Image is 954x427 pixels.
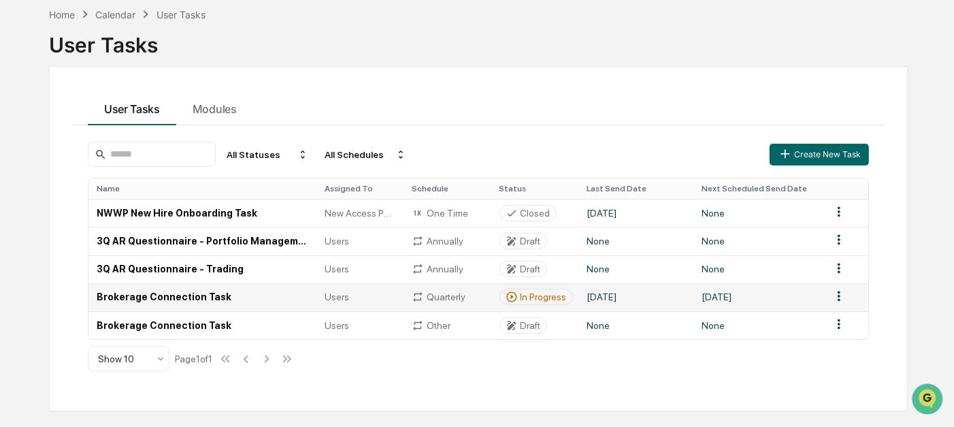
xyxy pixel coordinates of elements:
span: Users [325,291,349,302]
div: In Progress [521,291,567,302]
td: [DATE] [578,199,694,227]
th: Status [491,178,578,199]
td: NWWP New Hire Onboarding Task [88,199,316,227]
td: None [578,311,694,339]
div: Draft [521,320,541,331]
div: User Tasks [49,22,908,57]
iframe: Open customer support [910,382,947,419]
span: Users [325,264,349,274]
div: Other [412,319,482,332]
td: None [578,227,694,255]
span: Data Lookup [27,268,86,281]
td: None [693,311,823,339]
td: Brokerage Connection Task [88,311,316,339]
th: Assigned To [316,178,404,199]
div: All Statuses [221,144,314,165]
a: 🗄️Attestations [93,236,174,261]
th: Schedule [404,178,491,199]
div: All Schedules [319,144,412,165]
td: 3Q AR Questionnaire - Trading [88,255,316,283]
img: 1746055101610-c473b297-6a78-478c-a979-82029cc54cd1 [27,186,38,197]
th: Name [88,178,316,199]
button: See all [211,148,248,165]
div: Page 1 of 1 [175,353,212,364]
span: • [113,185,118,196]
img: Jack Rasmussen [14,172,35,194]
p: How can we help? [14,29,248,50]
span: Users [325,236,349,247]
span: New Access People [325,208,395,219]
div: One Time [412,207,482,219]
td: 3Q AR Questionnaire - Portfolio Management [88,227,316,255]
button: Modules [176,89,253,125]
div: User Tasks [157,9,205,20]
a: 🔎Data Lookup [8,262,91,287]
div: Home [49,9,75,20]
div: Annually [412,263,482,275]
span: [DATE] [120,185,148,196]
div: Quarterly [412,291,482,303]
td: Brokerage Connection Task [88,283,316,311]
th: Last Send Date [578,178,694,199]
a: 🖐️Preclearance [8,236,93,261]
td: None [693,199,823,227]
div: Draft [521,264,541,274]
div: Calendar [95,9,135,20]
th: Next Scheduled Send Date [693,178,823,199]
td: None [693,227,823,255]
td: None [693,255,823,283]
span: Pylon [135,300,165,311]
div: Annually [412,235,482,247]
button: User Tasks [88,89,176,125]
button: Start new chat [231,108,248,125]
div: 🔎 [14,269,24,280]
div: Past conversations [14,151,91,162]
span: [PERSON_NAME] [42,185,110,196]
span: Preclearance [27,242,88,255]
img: 1746055101610-c473b297-6a78-478c-a979-82029cc54cd1 [14,104,38,129]
td: [DATE] [578,283,694,311]
div: Draft [521,236,541,247]
td: [DATE] [693,283,823,311]
div: 🖐️ [14,243,24,254]
td: None [578,255,694,283]
span: Attestations [112,242,169,255]
div: Closed [521,208,550,219]
div: 🗄️ [99,243,110,254]
div: We're available if you need us! [61,118,187,129]
div: Start new chat [61,104,223,118]
button: Create New Task [770,144,869,165]
span: Users [325,320,349,331]
a: Powered byPylon [96,300,165,311]
img: 8933085812038_c878075ebb4cc5468115_72.jpg [29,104,53,129]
